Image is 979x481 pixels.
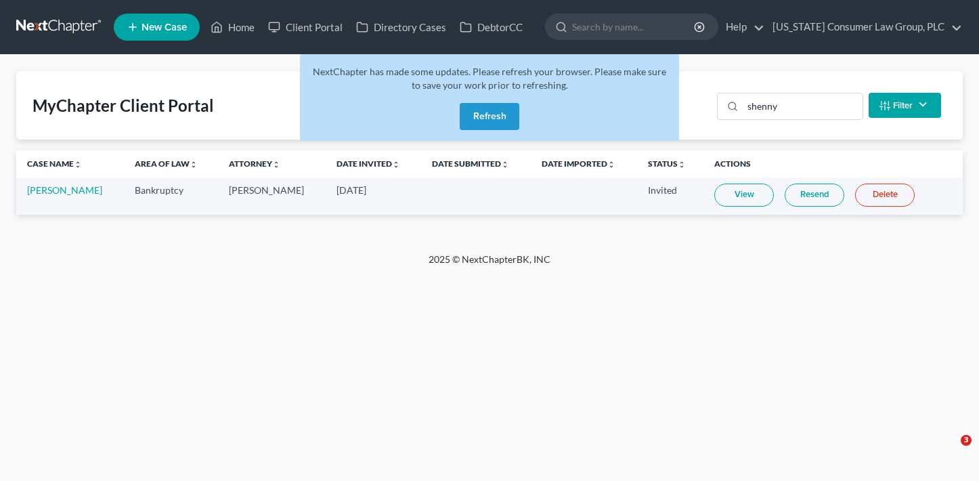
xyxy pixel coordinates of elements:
input: Search... [743,93,863,119]
a: View [714,184,774,207]
a: Resend [785,184,844,207]
a: [PERSON_NAME] [27,184,102,196]
a: Attorneyunfold_more [229,159,280,169]
i: unfold_more [678,161,686,169]
i: unfold_more [272,161,280,169]
a: Statusunfold_more [648,159,686,169]
span: [DATE] [336,184,366,196]
span: New Case [142,22,187,33]
td: [PERSON_NAME] [218,177,326,215]
a: Date Submittedunfold_more [432,159,509,169]
a: Help [719,15,764,39]
a: Date Invitedunfold_more [336,159,400,169]
button: Refresh [460,103,519,130]
th: Actions [703,150,963,177]
a: Directory Cases [349,15,453,39]
button: Filter [869,93,941,118]
input: Search by name... [572,14,696,39]
a: [US_STATE] Consumer Law Group, PLC [766,15,962,39]
a: Area of Lawunfold_more [135,159,198,169]
div: MyChapter Client Portal [32,95,214,117]
i: unfold_more [392,161,400,169]
td: Invited [637,177,703,215]
a: DebtorCC [453,15,529,39]
a: Case Nameunfold_more [27,159,82,169]
i: unfold_more [501,161,509,169]
div: 2025 © NextChapterBK, INC [104,253,875,277]
i: unfold_more [607,161,615,169]
a: Delete [855,184,915,207]
i: unfold_more [74,161,82,169]
i: unfold_more [190,161,198,169]
a: Date Importedunfold_more [542,159,615,169]
td: Bankruptcy [124,177,218,215]
a: Client Portal [261,15,349,39]
iframe: Intercom live chat [933,435,965,467]
span: 3 [961,435,972,446]
a: Home [204,15,261,39]
span: NextChapter has made some updates. Please refresh your browser. Please make sure to save your wor... [313,66,666,91]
